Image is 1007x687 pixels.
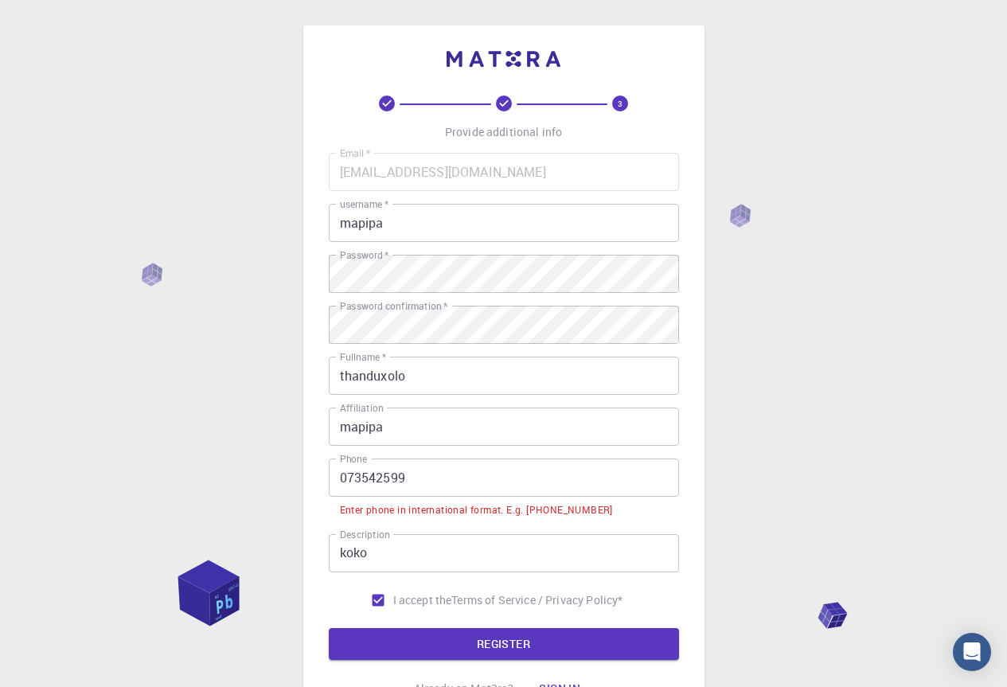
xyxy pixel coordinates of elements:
[329,628,679,660] button: REGISTER
[393,592,452,608] span: I accept the
[340,146,370,160] label: Email
[445,124,562,140] p: Provide additional info
[340,452,367,466] label: Phone
[340,197,388,211] label: username
[618,98,623,109] text: 3
[340,528,390,541] label: Description
[451,592,623,608] p: Terms of Service / Privacy Policy *
[340,299,447,313] label: Password confirmation
[451,592,623,608] a: Terms of Service / Privacy Policy*
[340,401,383,415] label: Affiliation
[340,502,613,518] div: Enter phone in international format. E.g. [PHONE_NUMBER]
[340,248,388,262] label: Password
[340,350,386,364] label: Fullname
[953,633,991,671] div: Open Intercom Messenger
